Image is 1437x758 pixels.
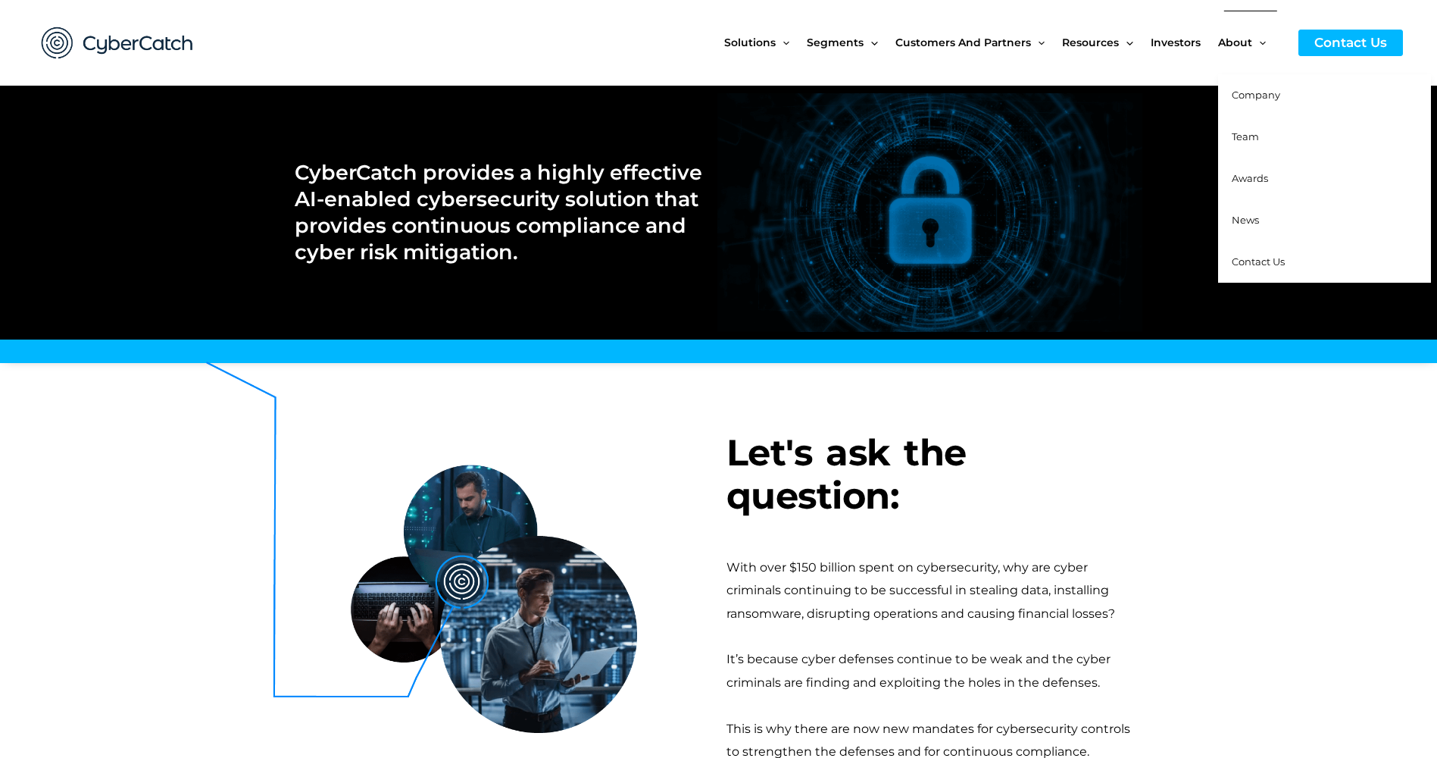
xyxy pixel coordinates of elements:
[1151,11,1218,74] a: Investors
[807,11,864,74] span: Segments
[726,648,1143,694] div: It’s because cyber defenses continue to be weak and the cyber criminals are finding and exploitin...
[726,431,1143,518] h3: Let's ask the question:
[724,11,776,74] span: Solutions
[1031,11,1045,74] span: Menu Toggle
[1218,158,1431,199] a: Awards
[1232,172,1268,184] span: Awards
[1218,116,1431,158] a: Team
[864,11,877,74] span: Menu Toggle
[1232,130,1259,143] span: Team
[1218,241,1431,283] a: Contact Us
[726,556,1143,625] div: With over $150 billion spent on cybersecurity, why are cyber criminals continuing to be successfu...
[1232,89,1280,101] span: Company
[1218,11,1252,74] span: About
[1062,11,1119,74] span: Resources
[1218,74,1431,116] a: Company
[1119,11,1132,74] span: Menu Toggle
[1252,11,1266,74] span: Menu Toggle
[1298,30,1403,56] a: Contact Us
[776,11,789,74] span: Menu Toggle
[1232,255,1285,268] span: Contact Us
[895,11,1031,74] span: Customers and Partners
[724,11,1283,74] nav: Site Navigation: New Main Menu
[1151,11,1201,74] span: Investors
[1218,199,1431,241] a: News
[27,11,208,74] img: CyberCatch
[1232,214,1259,226] span: News
[295,159,703,265] h2: CyberCatch provides a highly effective AI-enabled cybersecurity solution that provides continuous...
